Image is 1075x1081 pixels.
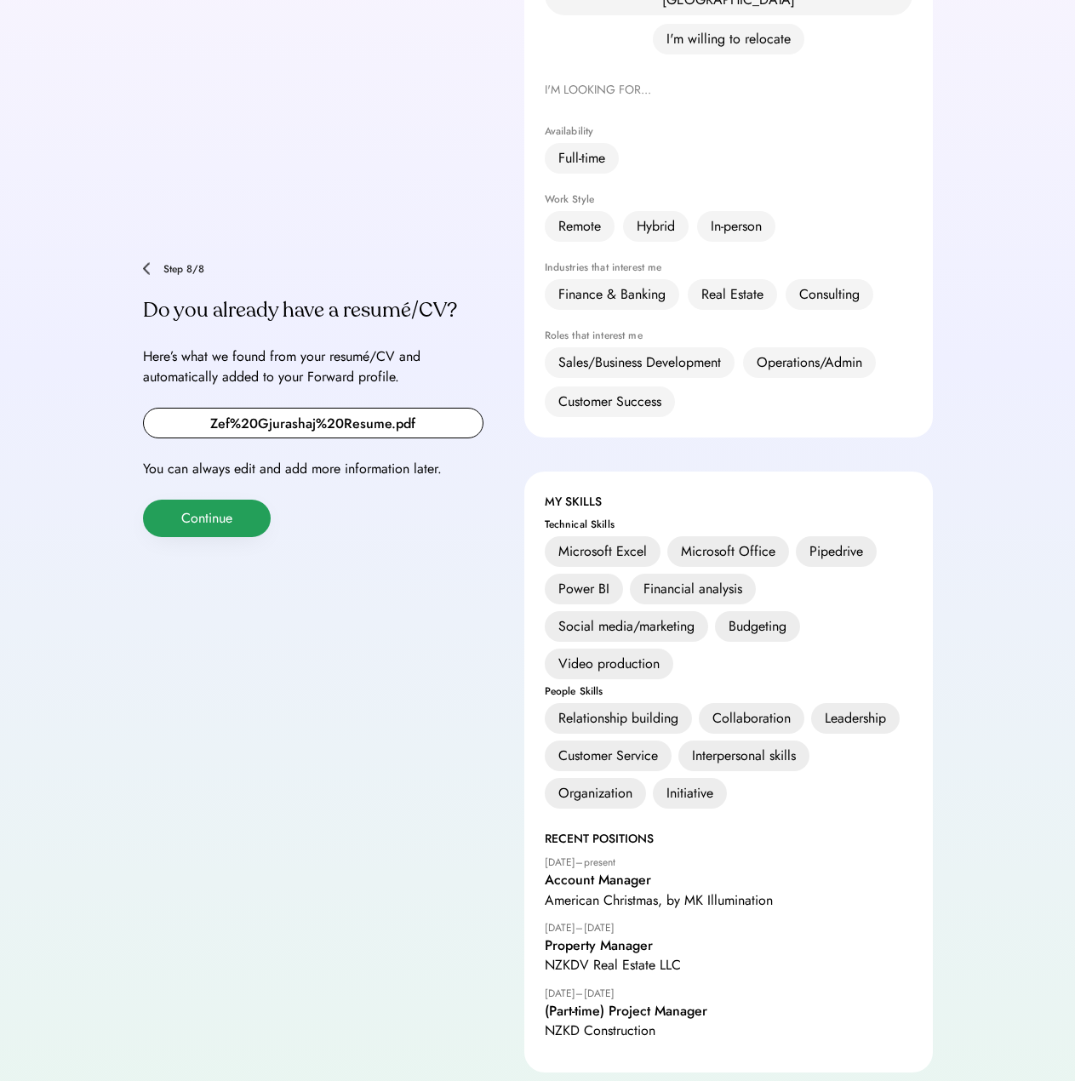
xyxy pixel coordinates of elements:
div: Availability [545,126,912,136]
img: chevron-left.png [143,262,150,275]
div: In-person [711,216,762,237]
div: I'M LOOKING FOR... [545,80,912,100]
div: Industries that interest me [545,262,912,272]
div: Technical Skills [545,519,912,529]
div: Power BI [545,574,623,604]
div: NZKDV Real Estate LLC [545,957,912,973]
div: Customer Success [558,392,661,412]
div: MY SKILLS [545,492,912,512]
div: People Skills [545,686,912,696]
div: Initiative [653,778,727,809]
div: Collaboration [699,703,804,734]
div: Roles that interest me [545,330,912,340]
div: You can always edit and add more information later. [143,459,483,479]
div: NZKD Construction [545,1022,912,1038]
div: Video production [545,649,673,679]
div: Sales/Business Development [558,352,721,373]
button: Continue [143,500,271,537]
div: Organization [545,778,646,809]
div: Microsoft Excel [545,536,660,567]
div: [DATE]–present [545,856,912,868]
div: Step 8/8 [163,264,483,274]
div: Customer Service [545,741,672,771]
div: Consulting [799,284,860,305]
div: Here’s what we found from your resumé/CV and automatically added to your Forward profile. [143,346,483,387]
div: (Part-time) Project Manager [545,1003,912,1019]
div: Work Style [545,194,912,204]
div: Interpersonal skills [678,741,809,771]
div: Leadership [811,703,900,734]
div: Financial analysis [630,574,756,604]
div: [DATE]–[DATE] [545,987,912,999]
div: Remote [558,216,601,237]
div: Property Manager [545,937,912,953]
div: RECENT POSITIONS [545,829,912,849]
div: Social media/marketing [545,611,708,642]
div: Pipedrive [796,536,877,567]
div: Full-time [558,148,605,169]
div: Account Manager [545,872,912,888]
div: Hybrid [637,216,675,237]
div: Operations/Admin [757,352,862,373]
div: Finance & Banking [558,284,666,305]
div: Budgeting [715,611,800,642]
div: Relationship building [545,703,692,734]
div: Microsoft Office [667,536,789,567]
div: Do you already have a resumé/CV? [143,297,483,324]
div: American Christmas, by MK Illumination [545,892,912,908]
div: Real Estate [701,284,763,305]
div: I'm willing to relocate [666,29,791,49]
div: [DATE]–[DATE] [545,922,912,934]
